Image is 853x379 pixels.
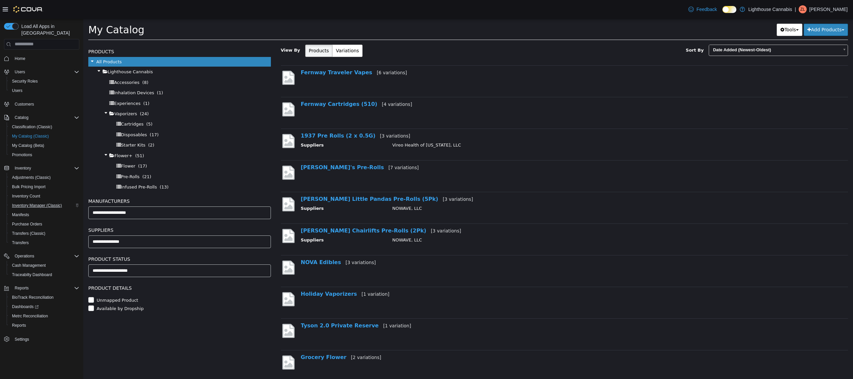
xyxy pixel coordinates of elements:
[12,184,46,189] span: Bulk Pricing Import
[9,174,53,182] a: Adjustments (Classic)
[9,321,79,329] span: Reports
[31,82,57,87] span: Experiences
[7,150,82,160] button: Promotions
[9,142,47,150] a: My Catalog (Beta)
[1,251,82,261] button: Operations
[218,186,304,194] th: Suppliers
[13,40,38,45] span: All Products
[305,146,336,151] small: [7 variations]
[218,240,293,246] a: NOVA Edibles[3 variations]
[268,336,298,341] small: [2 variations]
[12,335,32,343] a: Settings
[12,221,42,227] span: Purchase Orders
[9,132,79,140] span: My Catalog (Classic)
[218,272,306,278] a: Holiday Vaporizers[1 variation]
[218,218,304,226] th: Suppliers
[12,143,44,148] span: My Catalog (Beta)
[5,236,188,244] h5: Product Status
[7,132,82,141] button: My Catalog (Classic)
[12,240,29,245] span: Transfers
[1,283,82,293] button: Reports
[222,26,249,38] button: Products
[7,122,82,132] button: Classification (Classic)
[218,303,328,310] a: Tyson 2.0 Private Reserve[1 variation]
[9,239,31,247] a: Transfers
[4,51,79,361] nav: Complex example
[9,174,79,182] span: Adjustments (Classic)
[198,82,213,99] img: missing-image.png
[12,295,54,300] span: BioTrack Reconciliation
[9,293,56,301] a: BioTrack Reconciliation
[12,68,28,76] button: Users
[5,207,188,215] h5: Suppliers
[9,271,79,279] span: Traceabilty Dashboard
[348,209,378,214] small: [3 variations]
[9,87,25,95] a: Users
[13,6,43,13] img: Cova
[31,134,49,139] span: Flower+
[9,261,79,269] span: Cash Management
[1,113,82,122] button: Catalog
[7,261,82,270] button: Cash Management
[809,5,848,13] p: [PERSON_NAME]
[198,114,213,130] img: missing-image.png
[38,145,52,150] span: Flower
[9,261,48,269] a: Cash Management
[9,151,35,159] a: Promotions
[7,77,82,86] button: Security Roles
[198,29,217,34] span: View By
[795,5,796,13] p: |
[9,142,79,150] span: My Catalog (Beta)
[12,278,55,285] label: Unmapped Product
[800,5,805,13] span: ZL
[5,5,61,17] span: My Catalog
[15,166,31,171] span: Inventory
[7,86,82,95] button: Users
[12,252,79,260] span: Operations
[218,82,329,88] a: Fernway Cartridges (510)[4 variations]
[9,183,79,191] span: Bulk Pricing Import
[1,67,82,77] button: Users
[625,26,765,37] a: Date Added (Newest-Oldest)
[7,270,82,279] button: Traceabilty Dashboard
[12,304,39,309] span: Dashboards
[7,238,82,247] button: Transfers
[7,141,82,150] button: My Catalog (Beta)
[9,87,79,95] span: Users
[12,231,45,236] span: Transfers (Classic)
[9,192,79,200] span: Inventory Count
[1,334,82,344] button: Settings
[59,61,65,66] span: (8)
[15,56,25,61] span: Home
[15,69,25,75] span: Users
[12,252,37,260] button: Operations
[66,113,75,118] span: (17)
[12,175,51,180] span: Adjustments (Classic)
[693,5,719,17] button: Tools
[7,229,82,238] button: Transfers (Classic)
[297,114,327,120] small: [3 variations]
[9,303,41,311] a: Dashboards
[38,113,64,118] span: Disposables
[59,155,68,160] span: (21)
[12,88,22,93] span: Users
[198,335,213,352] img: missing-image.png
[57,92,66,97] span: (24)
[12,335,79,343] span: Settings
[1,99,82,109] button: Customers
[12,272,52,277] span: Traceabilty Dashboard
[198,51,213,67] img: missing-image.png
[12,193,40,199] span: Inventory Count
[76,166,85,171] span: (13)
[9,211,32,219] a: Manifests
[38,124,62,129] span: Starter Kits
[12,263,46,268] span: Cash Management
[9,77,40,85] a: Security Roles
[15,337,29,342] span: Settings
[9,271,55,279] a: Traceabilty Dashboard
[24,50,70,55] span: Lighthouse Cannabis
[5,29,188,37] h5: Products
[12,68,79,76] span: Users
[12,203,62,208] span: Inventory Manager (Classic)
[218,114,327,120] a: 1937 Pre Rolls (2 x 0.5G)[3 variations]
